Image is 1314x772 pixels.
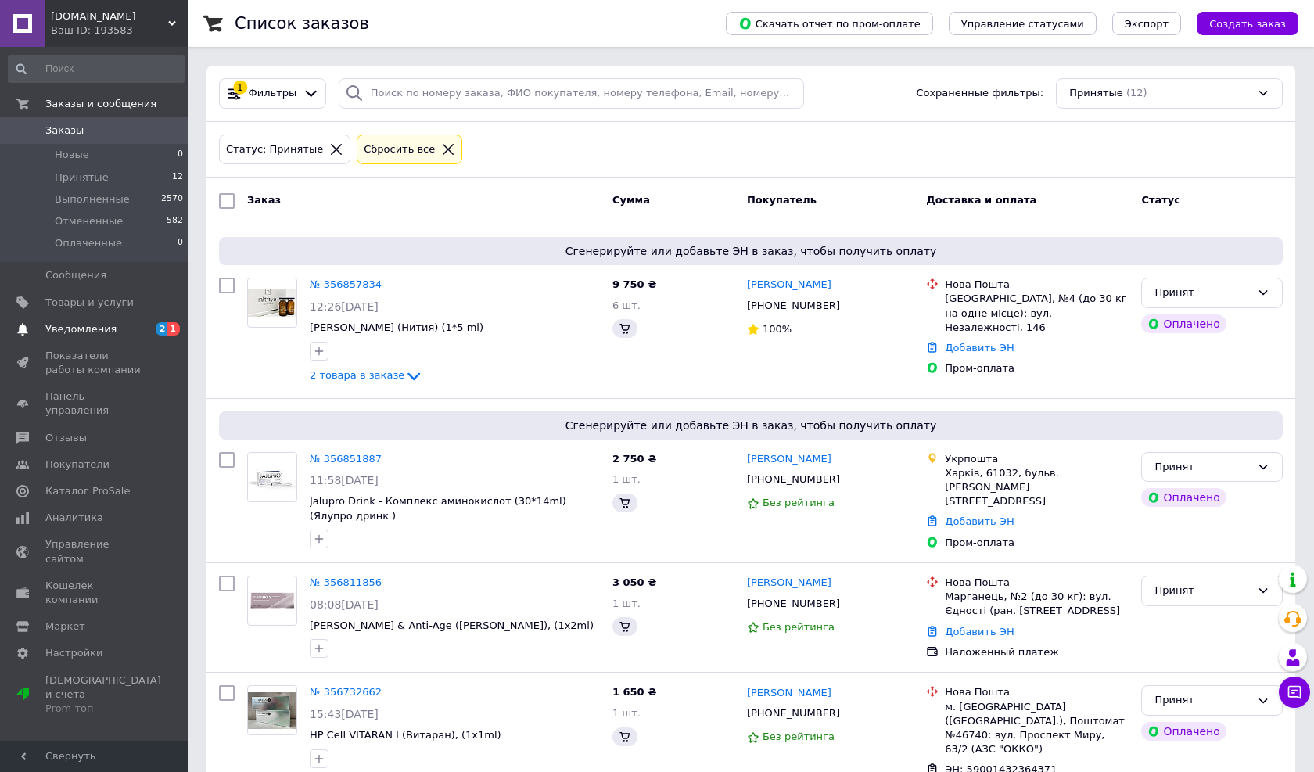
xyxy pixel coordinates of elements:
img: Фото товару [248,692,296,729]
div: Харків, 61032, бульв. [PERSON_NAME][STREET_ADDRESS] [945,466,1129,509]
span: Заказы и сообщения [45,97,156,111]
span: Каталог ProSale [45,484,130,498]
div: Укрпошта [945,452,1129,466]
button: Управление статусами [949,12,1097,35]
a: Фото товару [247,576,297,626]
span: Сумма [612,194,650,206]
div: м. [GEOGRAPHIC_DATA] ([GEOGRAPHIC_DATA].), Поштомат №46740: вул. Проспект Миру, 63/2 (АЗС "ОККО") [945,700,1129,757]
span: Экспорт [1125,18,1169,30]
span: Без рейтинга [763,731,835,742]
div: Нова Пошта [945,576,1129,590]
div: Пром-оплата [945,361,1129,375]
div: [GEOGRAPHIC_DATA], №4 (до 30 кг на одне місце): вул. Незалежності, 146 [945,292,1129,335]
a: HP Cell VITARAN I (Витаран), (1x1ml) [310,729,501,741]
span: Сообщения [45,268,106,282]
a: Фото товару [247,278,297,328]
div: Принят [1154,459,1251,476]
input: Поиск по номеру заказа, ФИО покупателя, номеру телефона, Email, номеру накладной [339,78,805,109]
span: 12 [172,171,183,185]
div: [PHONE_NUMBER] [744,296,843,316]
a: [PERSON_NAME] [747,278,831,293]
div: Наложенный платеж [945,645,1129,659]
div: [PHONE_NUMBER] [744,703,843,724]
a: [PERSON_NAME] (Нития) (1*5 ml) [310,321,483,333]
span: Доставка и оплата [926,194,1036,206]
a: № 356857834 [310,278,382,290]
span: 0 [178,148,183,162]
div: Ваш ID: 193583 [51,23,188,38]
span: Панель управления [45,390,145,418]
span: Фильтры [249,86,297,101]
a: 2 товара в заказе [310,369,423,381]
span: 2570 [161,192,183,206]
button: Создать заказ [1197,12,1298,35]
span: Оплаченные [55,236,122,250]
span: Aquashine.ua [51,9,168,23]
h1: Список заказов [235,14,369,33]
a: № 356851887 [310,453,382,465]
span: 11:58[DATE] [310,474,379,487]
span: 1 шт. [612,598,641,609]
span: 100% [763,323,792,335]
div: Нова Пошта [945,685,1129,699]
span: Кошелек компании [45,579,145,607]
span: Показатели работы компании [45,349,145,377]
span: 12:26[DATE] [310,300,379,313]
span: Отмененные [55,214,123,228]
span: 08:08[DATE] [310,598,379,611]
button: Экспорт [1112,12,1181,35]
span: (12) [1126,87,1147,99]
span: Новые [55,148,89,162]
span: Принятые [1069,86,1123,101]
span: Настройки [45,646,102,660]
span: Аналитика [45,511,103,525]
span: Заказ [247,194,281,206]
span: 3 050 ₴ [612,576,656,588]
div: Оплачено [1141,488,1226,507]
span: Без рейтинга [763,497,835,508]
span: Без рейтинга [763,621,835,633]
a: [PERSON_NAME] [747,452,831,467]
div: Принят [1154,285,1251,301]
div: Марганець, №2 (до 30 кг): вул. Єдності (ран. [STREET_ADDRESS] [945,590,1129,618]
div: Принят [1154,692,1251,709]
img: Фото товару [248,587,296,615]
span: 582 [167,214,183,228]
span: 6 шт. [612,300,641,311]
span: Отзывы [45,431,87,445]
span: 2 товара в заказе [310,369,404,381]
span: Статус [1141,194,1180,206]
a: № 356732662 [310,686,382,698]
span: 1 [167,322,180,336]
span: 0 [178,236,183,250]
div: 1 [233,81,247,95]
span: Сгенерируйте или добавьте ЭН в заказ, чтобы получить оплату [225,418,1276,433]
span: Сохраненные фильтры: [916,86,1043,101]
span: 1 шт. [612,473,641,485]
div: Принят [1154,583,1251,599]
span: Скачать отчет по пром-оплате [738,16,921,31]
a: Фото товару [247,685,297,735]
a: Добавить ЭН [945,626,1014,637]
a: Добавить ЭН [945,342,1014,354]
a: Jalupro Drink - Комплекс аминокислот (30*14ml) (Ялупро дринк ) [310,495,566,522]
button: Чат с покупателем [1279,677,1310,708]
span: Покупатели [45,458,109,472]
span: 2 750 ₴ [612,453,656,465]
a: Добавить ЭН [945,515,1014,527]
a: [PERSON_NAME] [747,686,831,701]
div: [PHONE_NUMBER] [744,594,843,614]
span: Управление сайтом [45,537,145,566]
span: Выполненные [55,192,130,206]
a: Создать заказ [1181,17,1298,29]
a: № 356811856 [310,576,382,588]
a: [PERSON_NAME] & Anti-Age ([PERSON_NAME]), (1x2ml) [310,619,594,631]
span: Принятые [55,171,109,185]
div: Оплачено [1141,722,1226,741]
span: 1 650 ₴ [612,686,656,698]
a: Фото товару [247,452,297,502]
